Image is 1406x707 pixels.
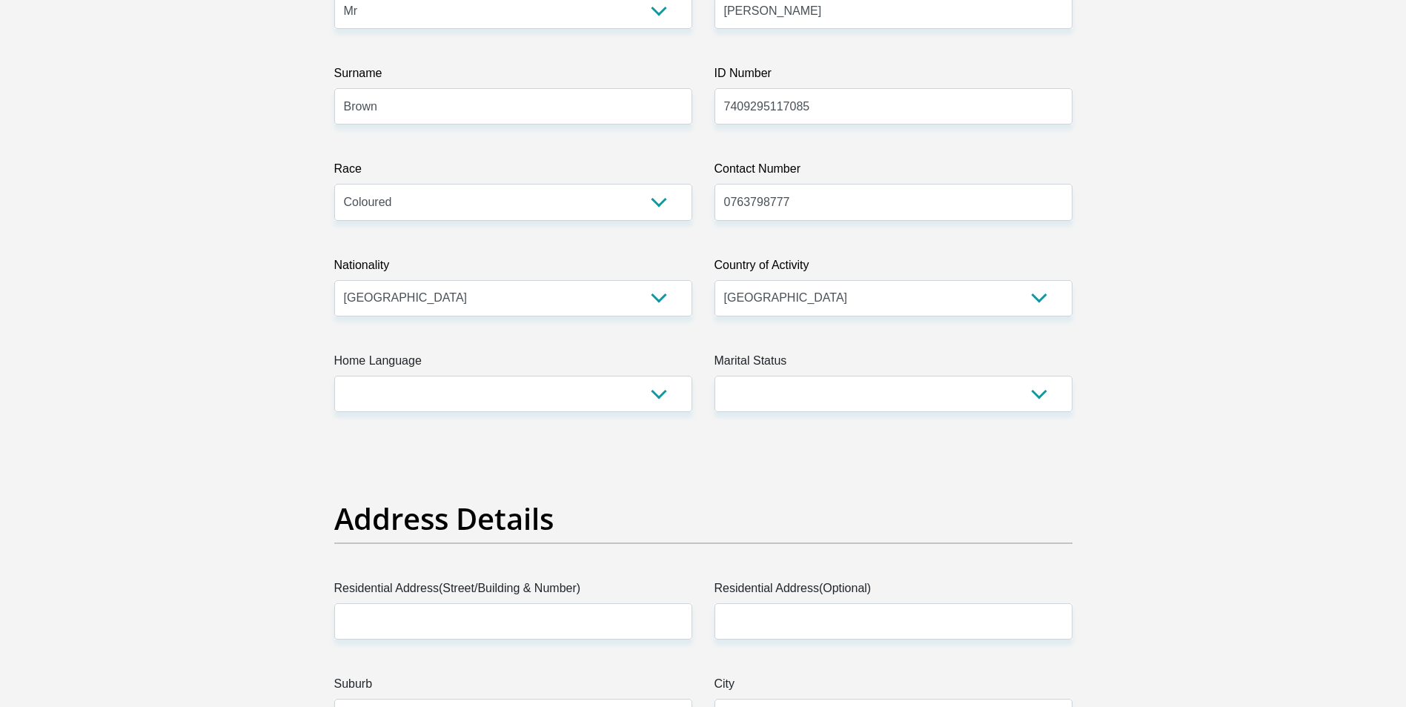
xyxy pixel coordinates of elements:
[714,352,1072,376] label: Marital Status
[334,160,692,184] label: Race
[714,88,1072,125] input: ID Number
[334,256,692,280] label: Nationality
[714,603,1072,640] input: Address line 2 (Optional)
[714,160,1072,184] label: Contact Number
[714,256,1072,280] label: Country of Activity
[334,64,692,88] label: Surname
[334,603,692,640] input: Valid residential address
[334,352,692,376] label: Home Language
[334,675,692,699] label: Suburb
[334,580,692,603] label: Residential Address(Street/Building & Number)
[714,184,1072,220] input: Contact Number
[714,580,1072,603] label: Residential Address(Optional)
[714,675,1072,699] label: City
[334,501,1072,537] h2: Address Details
[334,88,692,125] input: Surname
[714,64,1072,88] label: ID Number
